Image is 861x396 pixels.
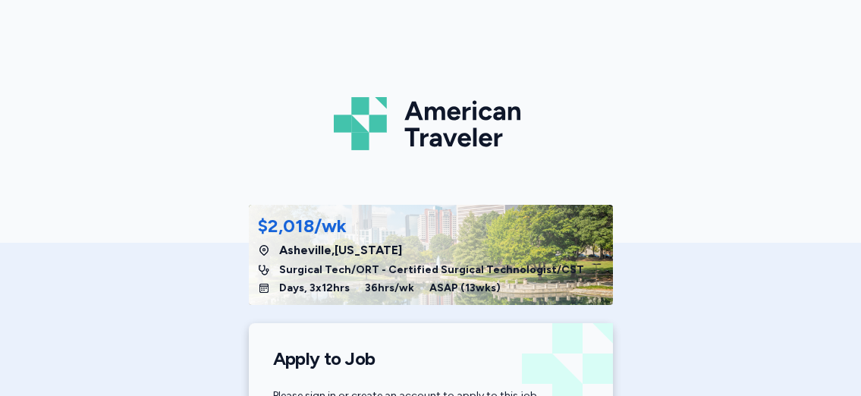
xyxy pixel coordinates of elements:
[273,347,589,370] h1: Apply to Job
[279,281,350,296] span: Days, 3x12hrs
[429,281,501,296] span: ASAP ( 13 wks)
[258,214,347,238] div: $2,018/wk
[365,281,414,296] span: 36 hrs/wk
[334,91,528,156] img: Logo
[279,262,584,278] span: Surgical Tech/ORT - Certified Surgical Technologist/CST
[279,241,402,259] span: Asheville , [US_STATE]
